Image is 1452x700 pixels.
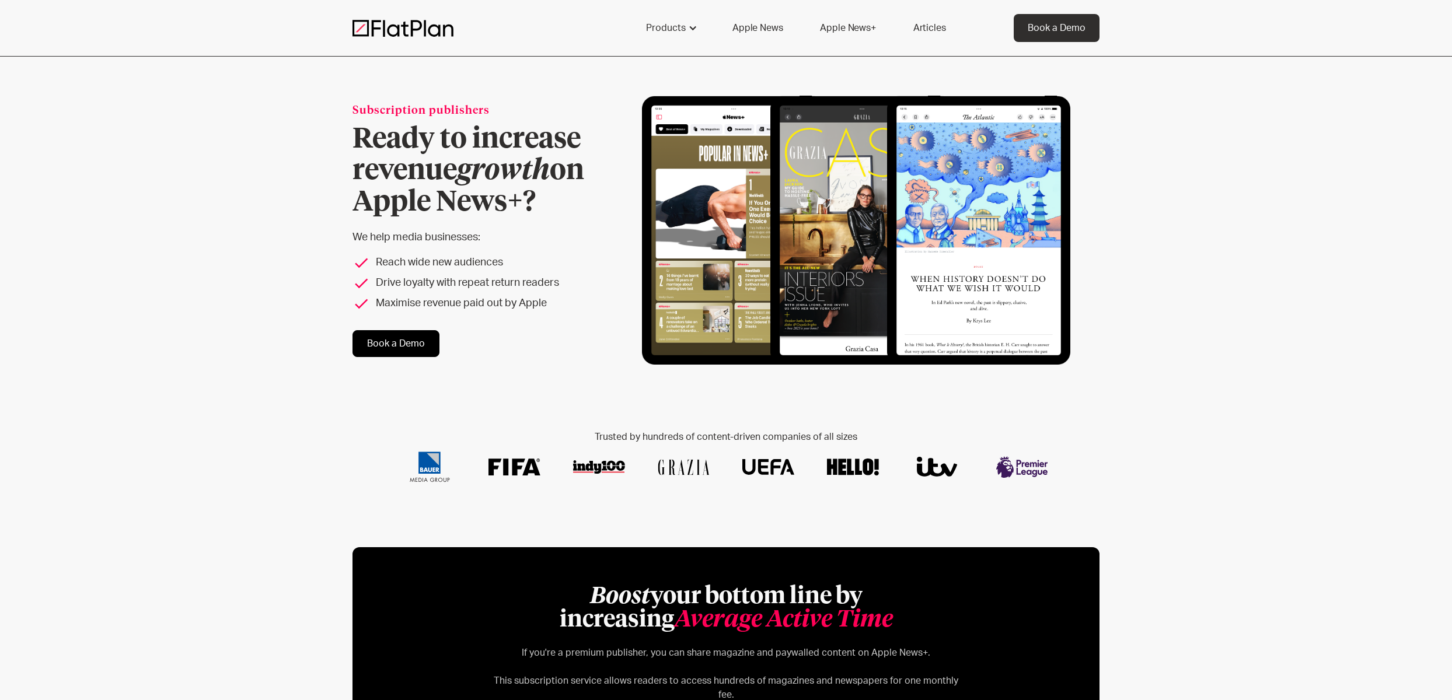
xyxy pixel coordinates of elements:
div: Book a Demo [1028,21,1085,35]
h2: Trusted by hundreds of content-driven companies of all sizes [390,432,1062,443]
li: Maximise revenue paid out by Apple [352,296,622,311]
a: Articles [899,14,960,42]
h2: your bottom line by increasing [487,585,965,632]
li: Drive loyalty with repeat return readers [352,275,622,291]
p: We help media businesses: [352,230,622,246]
a: Apple News+ [806,14,889,42]
div: Subscription publishers [352,103,622,119]
em: growth [457,157,550,185]
a: Apple News [718,14,797,42]
h1: Ready to increase revenue on Apple News+? [352,124,622,218]
em: Average Active Time [675,608,893,632]
div: Products [632,14,709,42]
em: Boost [590,585,650,608]
li: Reach wide new audiences [352,255,622,271]
a: Book a Demo [1014,14,1100,42]
div: Products [646,21,686,35]
a: Book a Demo [352,330,439,357]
